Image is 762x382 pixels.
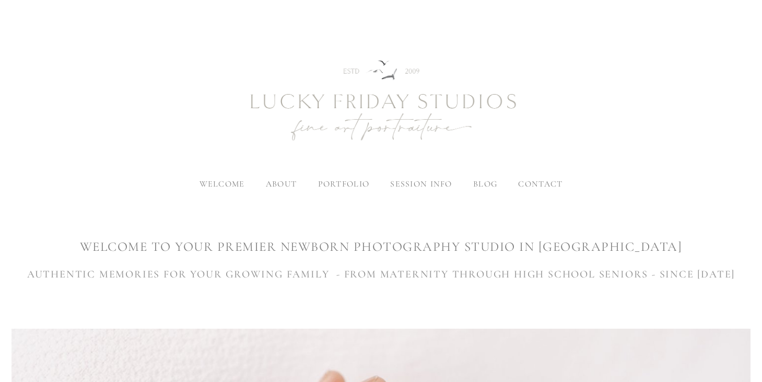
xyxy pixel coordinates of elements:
a: blog [473,179,497,189]
label: portfolio [318,179,370,189]
a: welcome [200,179,245,189]
h1: WELCOME TO YOUR premier newborn photography studio IN [GEOGRAPHIC_DATA] [11,238,751,256]
label: session info [390,179,452,189]
h3: AUTHENTIC MEMORIES FOR YOUR GROWING FAMILY - FROM MATERNITY THROUGH HIGH SCHOOL SENIORS - SINCE [... [11,267,751,282]
label: about [266,179,297,189]
a: contact [518,179,562,189]
img: Newborn Photography Denver | Lucky Friday Studios [193,23,569,180]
